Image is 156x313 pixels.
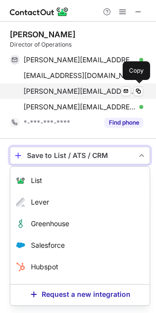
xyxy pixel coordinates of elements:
span: [EMAIL_ADDRESS][DOMAIN_NAME] [24,71,136,80]
div: Save to List / ATS / CRM [27,152,133,159]
img: Greenhouse [16,219,25,228]
span: Salesforce [31,241,65,249]
div: Director of Operations [10,40,150,49]
img: Salesforce [16,242,25,249]
span: [PERSON_NAME][EMAIL_ADDRESS][DOMAIN_NAME] [24,55,136,64]
button: Reveal Button [104,118,143,128]
div: [PERSON_NAME] [10,29,76,39]
span: Hubspot [31,263,58,271]
span: Lever [31,198,49,206]
button: save-profile-one-click [10,147,150,164]
img: ContactOut v5.3.10 [10,6,69,18]
span: [PERSON_NAME][EMAIL_ADDRESS][PERSON_NAME][DOMAIN_NAME] [24,87,136,96]
img: List [16,176,25,185]
img: Lever [16,198,25,207]
span: Request a new integration [42,290,130,298]
span: List [31,177,42,184]
button: Request a new integration [10,284,150,302]
span: [PERSON_NAME][EMAIL_ADDRESS][PERSON_NAME][DOMAIN_NAME] [24,103,136,111]
img: Hubspot [16,262,25,271]
span: Greenhouse [31,220,69,228]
